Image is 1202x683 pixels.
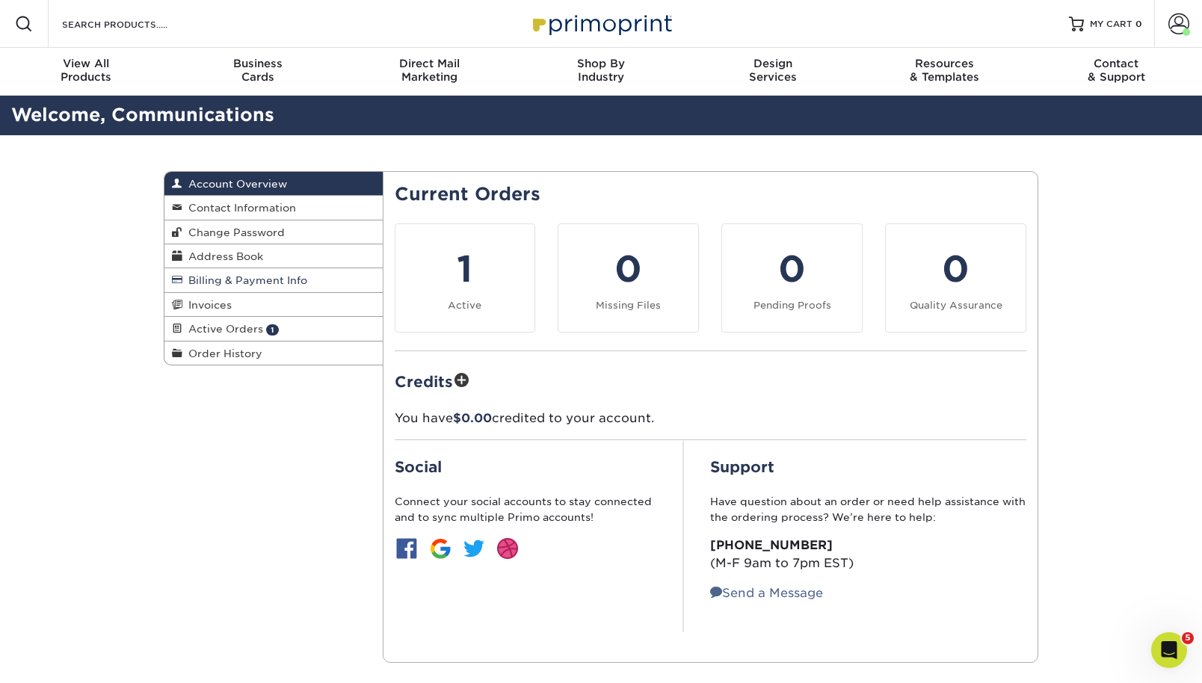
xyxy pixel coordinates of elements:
[496,537,520,560] img: btn-dribbble.jpg
[164,172,383,196] a: Account Overview
[164,293,383,317] a: Invoices
[885,223,1026,333] a: 0 Quality Assurance
[526,7,676,40] img: Primoprint
[567,242,689,296] div: 0
[395,494,656,525] p: Connect your social accounts to stay connected and to sync multiple Primo accounts!
[395,223,536,333] a: 1 Active
[859,57,1031,84] div: & Templates
[164,317,383,341] a: Active Orders 1
[61,15,206,33] input: SEARCH PRODUCTS.....
[343,48,515,96] a: Direct MailMarketing
[182,226,285,238] span: Change Password
[343,57,515,70] span: Direct Mail
[859,57,1031,70] span: Resources
[182,323,263,335] span: Active Orders
[395,369,1027,392] h2: Credits
[428,537,452,560] img: btn-google.jpg
[895,242,1017,296] div: 0
[687,48,859,96] a: DesignServices
[1090,18,1132,31] span: MY CART
[1030,57,1202,70] span: Contact
[182,178,287,190] span: Account Overview
[710,537,1026,572] p: (M-F 9am to 7pm EST)
[182,250,263,262] span: Address Book
[710,538,833,552] strong: [PHONE_NUMBER]
[1030,48,1202,96] a: Contact& Support
[596,300,661,311] small: Missing Files
[859,48,1031,96] a: Resources& Templates
[558,223,699,333] a: 0 Missing Files
[182,202,296,214] span: Contact Information
[1135,19,1142,29] span: 0
[910,300,1002,311] small: Quality Assurance
[164,196,383,220] a: Contact Information
[172,48,344,96] a: BusinessCards
[687,57,859,70] span: Design
[395,537,419,560] img: btn-facebook.jpg
[343,57,515,84] div: Marketing
[172,57,344,84] div: Cards
[395,458,656,476] h2: Social
[182,299,232,311] span: Invoices
[687,57,859,84] div: Services
[753,300,831,311] small: Pending Proofs
[164,268,383,292] a: Billing & Payment Info
[448,300,481,311] small: Active
[731,242,853,296] div: 0
[515,57,687,70] span: Shop By
[710,494,1026,525] p: Have question about an order or need help assistance with the ordering process? We’re here to help:
[710,458,1026,476] h2: Support
[182,274,307,286] span: Billing & Payment Info
[395,410,1027,427] p: You have credited to your account.
[182,347,262,359] span: Order History
[164,244,383,268] a: Address Book
[710,586,823,600] a: Send a Message
[404,242,526,296] div: 1
[164,220,383,244] a: Change Password
[1182,632,1194,644] span: 5
[164,341,383,365] a: Order History
[721,223,863,333] a: 0 Pending Proofs
[266,324,279,336] span: 1
[515,48,687,96] a: Shop ByIndustry
[1151,632,1187,668] iframe: Intercom live chat
[453,411,492,425] span: $0.00
[515,57,687,84] div: Industry
[462,537,486,560] img: btn-twitter.jpg
[395,184,1027,205] h2: Current Orders
[172,57,344,70] span: Business
[1030,57,1202,84] div: & Support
